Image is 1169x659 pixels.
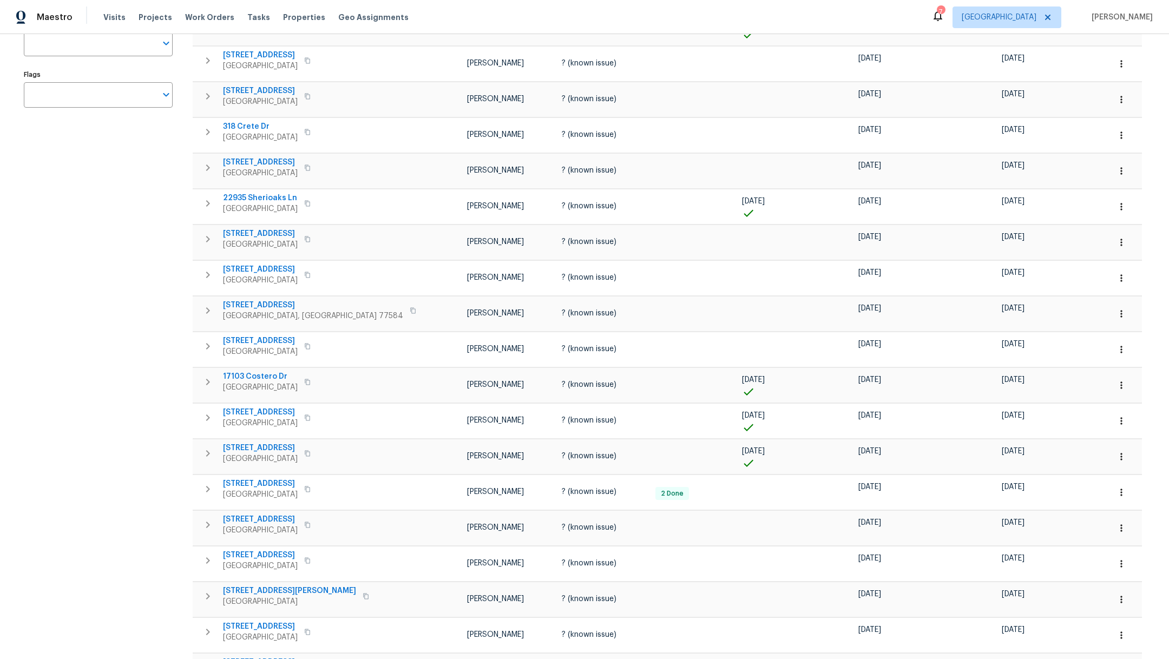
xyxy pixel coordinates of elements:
[858,483,881,491] span: [DATE]
[223,203,298,214] span: [GEOGRAPHIC_DATA]
[562,167,616,174] span: ? (known issue)
[37,12,73,23] span: Maestro
[1002,269,1024,276] span: [DATE]
[223,300,403,311] span: [STREET_ADDRESS]
[338,12,409,23] span: Geo Assignments
[937,6,944,17] div: 7
[562,559,616,567] span: ? (known issue)
[858,233,881,241] span: [DATE]
[223,621,298,632] span: [STREET_ADDRESS]
[562,631,616,638] span: ? (known issue)
[467,452,524,460] span: [PERSON_NAME]
[562,417,616,424] span: ? (known issue)
[223,61,298,71] span: [GEOGRAPHIC_DATA]
[562,131,616,139] span: ? (known issue)
[223,335,298,346] span: [STREET_ADDRESS]
[467,595,524,603] span: [PERSON_NAME]
[223,418,298,429] span: [GEOGRAPHIC_DATA]
[1002,162,1024,169] span: [DATE]
[1002,412,1024,419] span: [DATE]
[223,561,298,571] span: [GEOGRAPHIC_DATA]
[283,12,325,23] span: Properties
[562,95,616,103] span: ? (known issue)
[1002,376,1024,384] span: [DATE]
[223,453,298,464] span: [GEOGRAPHIC_DATA]
[467,381,524,388] span: [PERSON_NAME]
[858,197,881,205] span: [DATE]
[467,274,524,281] span: [PERSON_NAME]
[1002,305,1024,312] span: [DATE]
[858,269,881,276] span: [DATE]
[467,524,524,531] span: [PERSON_NAME]
[742,197,765,205] span: [DATE]
[858,55,881,62] span: [DATE]
[1002,233,1024,241] span: [DATE]
[223,193,298,203] span: 22935 Sherioaks Ln
[562,524,616,531] span: ? (known issue)
[562,309,616,317] span: ? (known issue)
[223,50,298,61] span: [STREET_ADDRESS]
[656,489,688,498] span: 2 Done
[223,382,298,393] span: [GEOGRAPHIC_DATA]
[223,443,298,453] span: [STREET_ADDRESS]
[1002,126,1024,134] span: [DATE]
[858,162,881,169] span: [DATE]
[1002,55,1024,62] span: [DATE]
[223,157,298,168] span: [STREET_ADDRESS]
[223,121,298,132] span: 318 Crete Dr
[223,596,356,607] span: [GEOGRAPHIC_DATA]
[247,14,270,21] span: Tasks
[1002,90,1024,98] span: [DATE]
[223,632,298,643] span: [GEOGRAPHIC_DATA]
[103,12,126,23] span: Visits
[223,239,298,250] span: [GEOGRAPHIC_DATA]
[467,238,524,246] span: [PERSON_NAME]
[858,90,881,98] span: [DATE]
[223,311,403,321] span: [GEOGRAPHIC_DATA], [GEOGRAPHIC_DATA] 77584
[742,412,765,419] span: [DATE]
[562,238,616,246] span: ? (known issue)
[858,376,881,384] span: [DATE]
[1002,519,1024,526] span: [DATE]
[1002,197,1024,205] span: [DATE]
[467,488,524,496] span: [PERSON_NAME]
[858,590,881,598] span: [DATE]
[223,264,298,275] span: [STREET_ADDRESS]
[139,12,172,23] span: Projects
[467,417,524,424] span: [PERSON_NAME]
[467,559,524,567] span: [PERSON_NAME]
[562,202,616,210] span: ? (known issue)
[223,585,356,596] span: [STREET_ADDRESS][PERSON_NAME]
[858,555,881,562] span: [DATE]
[1087,12,1153,23] span: [PERSON_NAME]
[223,132,298,143] span: [GEOGRAPHIC_DATA]
[223,407,298,418] span: [STREET_ADDRESS]
[562,452,616,460] span: ? (known issue)
[858,519,881,526] span: [DATE]
[467,202,524,210] span: [PERSON_NAME]
[467,60,524,67] span: [PERSON_NAME]
[858,126,881,134] span: [DATE]
[467,631,524,638] span: [PERSON_NAME]
[562,381,616,388] span: ? (known issue)
[467,95,524,103] span: [PERSON_NAME]
[562,274,616,281] span: ? (known issue)
[742,447,765,455] span: [DATE]
[223,550,298,561] span: [STREET_ADDRESS]
[1002,447,1024,455] span: [DATE]
[562,345,616,353] span: ? (known issue)
[858,340,881,348] span: [DATE]
[467,167,524,174] span: [PERSON_NAME]
[1002,590,1024,598] span: [DATE]
[562,488,616,496] span: ? (known issue)
[223,478,298,489] span: [STREET_ADDRESS]
[562,595,616,603] span: ? (known issue)
[467,309,524,317] span: [PERSON_NAME]
[1002,340,1024,348] span: [DATE]
[185,12,234,23] span: Work Orders
[223,371,298,382] span: 17103 Costero Dr
[223,275,298,286] span: [GEOGRAPHIC_DATA]
[223,228,298,239] span: [STREET_ADDRESS]
[858,412,881,419] span: [DATE]
[962,12,1036,23] span: [GEOGRAPHIC_DATA]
